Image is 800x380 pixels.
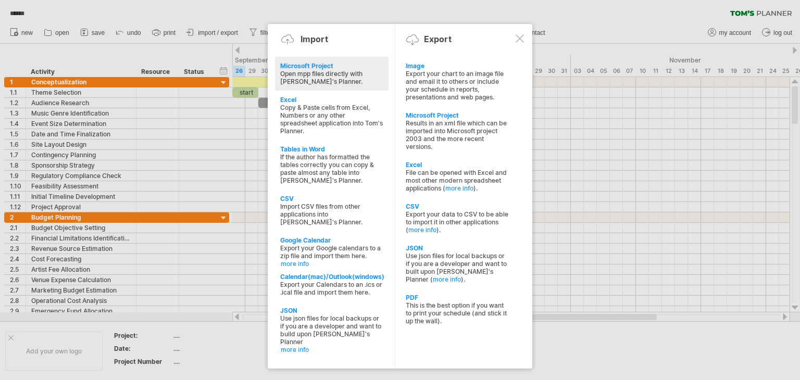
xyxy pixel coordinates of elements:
a: more info [433,275,461,283]
div: Copy & Paste cells from Excel, Numbers or any other spreadsheet application into Tom's Planner. [280,104,383,135]
div: If the author has formatted the tables correctly you can copy & paste almost any table into [PERS... [280,153,383,184]
div: Excel [280,96,383,104]
div: Results in an xml file which can be imported into Microsoft project 2003 and the more recent vers... [406,119,509,150]
div: Tables in Word [280,145,383,153]
div: Import [301,34,328,44]
div: CSV [406,202,509,210]
div: Export your chart to an image file and email it to others or include your schedule in reports, pr... [406,70,509,101]
a: more info [408,226,436,234]
div: This is the best option if you want to print your schedule (and stick it up the wall). [406,301,509,325]
div: Excel [406,161,509,169]
div: File can be opened with Excel and most other modern spreadsheet applications ( ). [406,169,509,192]
div: Image [406,62,509,70]
div: PDF [406,294,509,301]
div: Use json files for local backups or if you are a developer and want to built upon [PERSON_NAME]'s... [406,252,509,283]
a: more info [281,260,384,268]
div: Export your data to CSV to be able to import it in other applications ( ). [406,210,509,234]
div: Microsoft Project [406,111,509,119]
div: Export [424,34,452,44]
div: JSON [406,244,509,252]
a: more info [281,346,384,353]
a: more info [445,184,473,192]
